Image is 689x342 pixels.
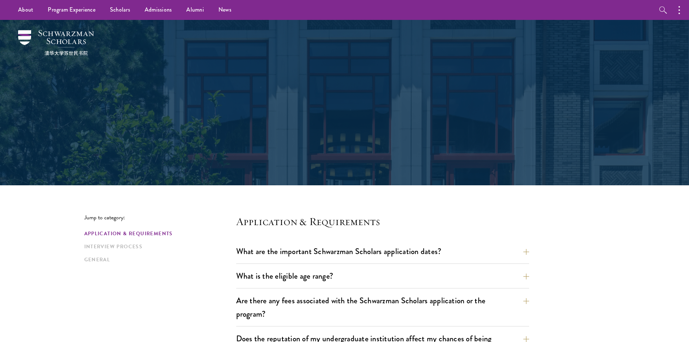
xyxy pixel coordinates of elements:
img: Schwarzman Scholars [18,30,94,55]
p: Jump to category: [84,214,236,221]
button: What is the eligible age range? [236,268,529,284]
button: Are there any fees associated with the Schwarzman Scholars application or the program? [236,292,529,322]
a: Application & Requirements [84,230,232,237]
a: Interview Process [84,243,232,250]
a: General [84,256,232,263]
h4: Application & Requirements [236,214,529,229]
button: What are the important Schwarzman Scholars application dates? [236,243,529,259]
